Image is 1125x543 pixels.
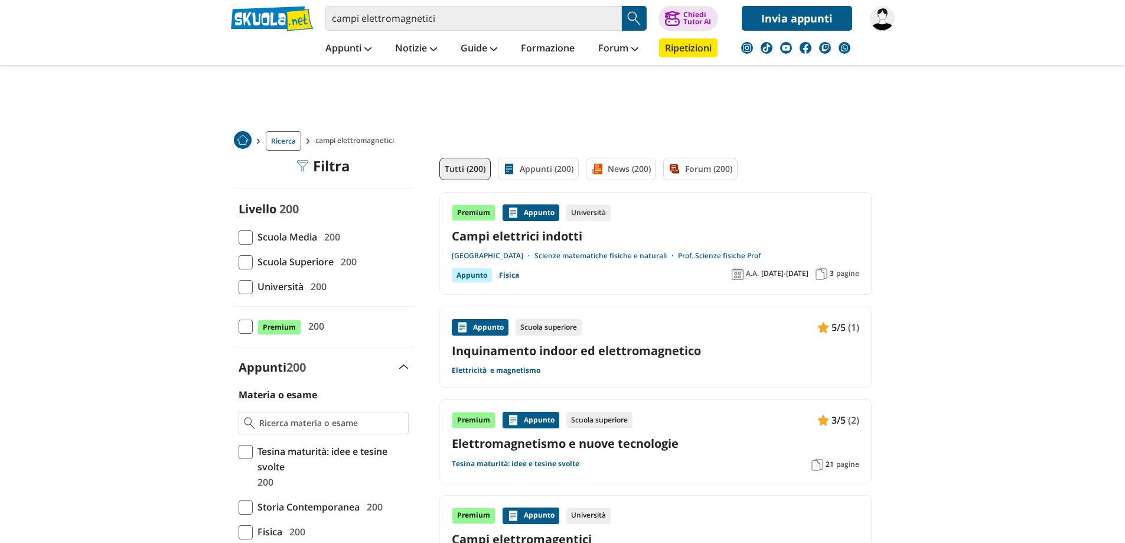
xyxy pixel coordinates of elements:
[253,254,334,269] span: Scuola Superiore
[452,228,859,244] a: Campi elettrici indotti
[452,268,492,282] div: Appunto
[507,510,519,522] img: Appunti contenuto
[253,444,409,474] span: Tesina maturità: idee e tesine svolte
[439,158,491,180] a: Tutti (200)
[253,499,360,515] span: Storia Contemporanea
[669,163,680,175] img: Forum filtro contenuto
[817,414,829,426] img: Appunti contenuto
[498,158,579,180] a: Appunti (200)
[830,269,834,278] span: 3
[399,365,409,369] img: Apri e chiudi sezione
[831,320,846,335] span: 5/5
[507,414,519,426] img: Appunti contenuto
[848,320,859,335] span: (1)
[304,318,324,334] span: 200
[516,319,582,336] div: Scuola superiore
[452,366,540,375] a: Elettricità e magnetismo
[253,474,273,490] span: 200
[452,435,859,451] a: Elettromagnetismo e nuove tecnologie
[780,42,792,54] img: youtube
[848,412,859,428] span: (2)
[452,343,859,359] a: Inquinamento indoor ed elettromagnetico
[836,460,859,469] span: pagine
[518,38,578,60] a: Formazione
[507,207,519,219] img: Appunti contenuto
[659,38,718,57] a: Ripetizioni
[456,321,468,333] img: Appunti contenuto
[392,38,440,60] a: Notizie
[625,9,643,27] img: Cerca appunti, riassunti o versioni
[831,412,846,428] span: 3/5
[746,269,759,278] span: A.A.
[534,251,678,261] a: Scienze matematiche fisiche e naturali
[458,38,500,60] a: Guide
[836,269,859,278] span: pagine
[819,42,831,54] img: twitch
[503,163,515,175] img: Appunti filtro contenuto
[325,6,622,31] input: Cerca appunti, riassunti o versioni
[452,251,534,261] a: [GEOGRAPHIC_DATA]
[286,359,306,375] span: 200
[817,321,829,333] img: Appunti contenuto
[244,417,255,429] img: Ricerca materia o esame
[566,508,611,524] div: Università
[306,279,327,294] span: 200
[658,6,718,31] button: ChiediTutor AI
[622,6,647,31] button: Search Button
[683,11,711,25] div: Chiedi Tutor AI
[452,204,495,221] div: Premium
[296,158,350,174] div: Filtra
[663,158,738,180] a: Forum (200)
[315,131,399,151] span: campi elettromagnetici
[362,499,383,515] span: 200
[586,158,656,180] a: News (200)
[253,229,317,245] span: Scuola Media
[257,320,301,335] span: Premium
[239,388,317,401] label: Materia o esame
[811,459,823,471] img: Pagine
[800,42,811,54] img: facebook
[285,524,305,539] span: 200
[266,131,301,151] a: Ricerca
[816,268,827,280] img: Pagine
[839,42,850,54] img: WhatsApp
[296,160,308,172] img: Filtra filtri mobile
[870,6,895,31] img: gjergj.ceka
[259,417,403,429] input: Ricerca materia o esame
[826,460,834,469] span: 21
[452,459,579,469] a: Tesina maturità: idee e tesine svolte
[452,319,508,336] div: Appunto
[741,42,753,54] img: instagram
[732,268,744,280] img: Anno accademico
[678,251,761,261] a: Prof. Scienze fisiche Prof
[742,6,852,31] a: Invia appunti
[761,269,808,278] span: [DATE]-[DATE]
[234,131,252,151] a: Home
[253,524,282,539] span: Fisica
[234,131,252,149] img: Home
[452,412,495,428] div: Premium
[239,201,276,217] label: Livello
[503,412,559,428] div: Appunto
[322,38,374,60] a: Appunti
[319,229,340,245] span: 200
[566,204,611,221] div: Università
[595,38,641,60] a: Forum
[591,163,603,175] img: News filtro contenuto
[253,279,304,294] span: Università
[503,508,559,524] div: Appunto
[566,412,632,428] div: Scuola superiore
[499,268,519,282] a: Fisica
[503,204,559,221] div: Appunto
[279,201,299,217] span: 200
[239,359,306,375] label: Appunti
[761,42,772,54] img: tiktok
[336,254,357,269] span: 200
[452,508,495,524] div: Premium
